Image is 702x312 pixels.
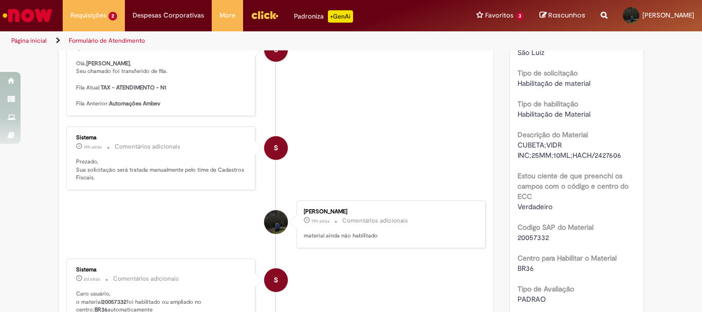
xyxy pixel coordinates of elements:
[342,216,408,225] small: Comentários adicionais
[84,276,100,282] span: 2d atrás
[518,202,552,211] span: Verdadeiro
[113,274,179,283] small: Comentários adicionais
[264,210,288,234] div: Ramon Vitalino De Sousa
[84,276,100,282] time: 28/08/2025 10:14:59
[76,135,247,141] div: Sistema
[102,298,126,306] b: 20057332
[70,10,106,21] span: Requisições
[294,10,353,23] div: Padroniza
[101,84,167,91] b: TAX - ATENDIMENTO - N1
[518,140,621,160] span: CUBETA;VIDR INC;25MM;10ML;HACH/2427606
[304,209,475,215] div: [PERSON_NAME]
[76,267,247,273] div: Sistema
[84,144,102,150] time: 29/08/2025 13:01:12
[515,12,524,21] span: 3
[251,7,279,23] img: click_logo_yellow_360x200.png
[518,264,534,273] span: BR36
[518,223,594,232] b: Codigo SAP do Material
[518,171,629,201] b: Estou ciente de que preenchi os campos com o código e centro do ECC
[311,218,329,224] time: 29/08/2025 13:01:10
[311,218,329,224] span: 19h atrás
[274,268,278,292] span: S
[108,12,117,21] span: 2
[328,10,353,23] p: +GenAi
[264,136,288,160] div: System
[518,79,590,88] span: Habilitação de material
[274,136,278,160] span: S
[84,46,102,52] time: 29/08/2025 13:01:12
[76,158,247,182] p: Prezado, Sua solicitação será tratada manualmente pelo time de Cadastros Fiscais.
[264,268,288,292] div: System
[518,233,549,242] span: 20057332
[115,142,180,151] small: Comentários adicionais
[485,10,513,21] span: Favoritos
[8,31,460,50] ul: Trilhas de página
[76,60,247,108] p: Olá, , Seu chamado foi transferido de fila. Fila Atual: Fila Anterior:
[518,48,544,57] span: São Luiz
[518,295,546,304] span: PADRAO
[548,10,585,20] span: Rascunhos
[642,11,694,20] span: [PERSON_NAME]
[1,5,54,26] img: ServiceNow
[518,99,578,108] b: Tipo de habilitação
[518,68,578,78] b: Tipo de solicitação
[219,10,235,21] span: More
[304,232,475,240] p: material ainda não habilitado
[69,36,145,45] a: Formulário de Atendimento
[518,284,574,293] b: Tipo de Avaliação
[109,100,160,107] b: Automações Ambev
[518,109,590,119] span: Habilitação de Material
[518,130,588,139] b: Descrição do Material
[11,36,47,45] a: Página inicial
[518,253,617,263] b: Centro para Habilitar o Material
[86,60,130,67] b: [PERSON_NAME]
[84,46,102,52] span: 19h atrás
[84,144,102,150] span: 19h atrás
[133,10,204,21] span: Despesas Corporativas
[540,11,585,21] a: Rascunhos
